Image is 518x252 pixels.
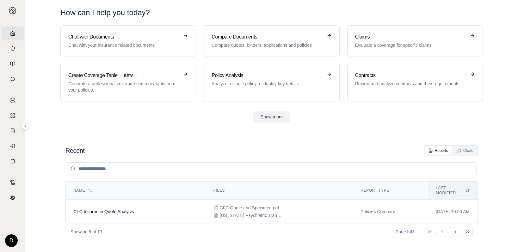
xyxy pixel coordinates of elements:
[68,81,179,93] p: Generate a professional coverage summary table from your policies.
[347,25,483,56] a: ClaimsEvaluate a coverage for specific claims
[2,191,24,205] a: Legal Search Engine
[353,200,428,224] td: Policies Compare
[428,200,478,224] td: [DATE] 10:50 AM
[73,209,134,214] span: CFC Insurance Quote Analysis
[453,146,477,155] button: Chats
[60,25,196,56] a: Chat with DocumentsChat with your insurance related documents
[204,25,339,56] a: Compare DocumentsCompare quotes, binders, applications and policies
[2,176,24,189] a: Contract Analysis
[355,72,466,79] h3: Contracts
[457,148,473,153] div: Chats
[355,81,466,87] p: Review and analyze contracts and their requirements
[73,188,198,193] div: Name
[212,33,323,41] h3: Compare Documents
[436,185,470,195] div: Last modified
[2,57,24,71] a: Prompt Library
[2,124,24,138] a: Claim Coverage
[2,154,24,168] a: Coverage Table
[2,27,24,40] a: Home
[355,42,466,48] p: Evaluate a coverage for specific claims
[425,146,452,155] button: Reports
[120,72,137,79] span: BETA
[2,93,24,107] a: Single Policy
[204,64,339,101] a: Policy AnalysisAnalyze a single policy to identify key details
[22,122,29,130] button: Expand sidebar
[68,42,179,48] p: Chat with your insurance related documents
[220,205,279,211] span: CFC Quote and Specimen.pdf
[60,64,196,101] a: Create Coverage TableBETAGenerate a professional coverage summary table from your policies.
[68,72,179,79] h3: Create Coverage Table
[212,72,323,79] h3: Policy Analysis
[5,234,18,247] div: D
[212,81,323,87] p: Analyze a single policy to identify key details
[220,212,283,219] span: California Psychiatric Transitions, Inc. Chubb Cyber Quote.pdf
[68,33,179,41] h3: Chat with Documents
[206,182,353,200] th: Files
[60,8,150,18] h1: How can I help you today?
[253,111,291,123] button: Show more
[9,7,16,15] img: Expand sidebar
[65,146,84,155] h2: Recent
[2,42,24,56] a: Documents Vault
[355,33,466,41] h3: Claims
[2,72,24,86] a: Chat
[71,229,102,235] p: Showing 5 of 13
[2,139,24,153] a: Custom Report
[396,229,415,235] div: Page 1 of 3
[353,182,428,200] th: Report Type
[2,109,24,123] a: Policy Comparisons
[212,42,323,48] p: Compare quotes, binders, applications and policies
[347,64,483,101] a: ContractsReview and analyze contracts and their requirements
[6,4,19,17] button: Expand sidebar
[429,148,448,153] div: Reports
